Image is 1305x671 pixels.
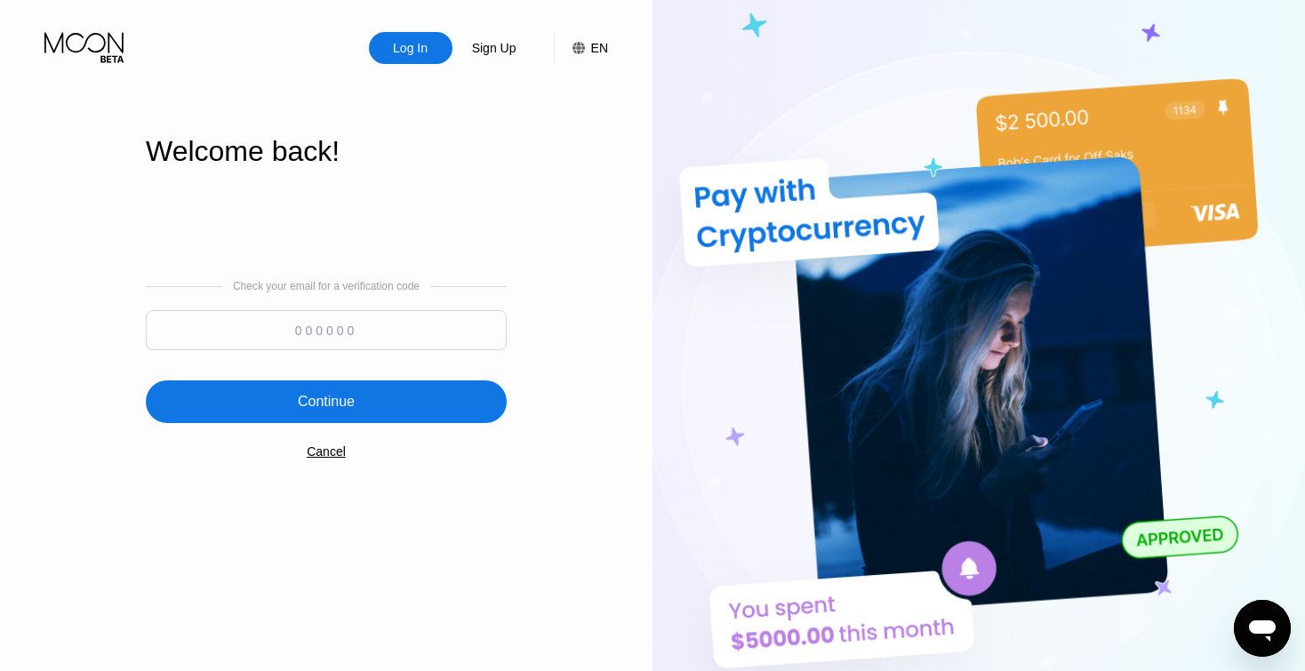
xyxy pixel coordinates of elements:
[470,39,518,57] div: Sign Up
[307,444,346,459] div: Cancel
[1234,600,1291,657] iframe: Button to launch messaging window
[452,32,536,64] div: Sign Up
[298,393,355,411] div: Continue
[146,380,507,423] div: Continue
[591,41,608,55] div: EN
[554,32,608,64] div: EN
[233,280,420,292] div: Check your email for a verification code
[369,32,452,64] div: Log In
[146,135,507,168] div: Welcome back!
[146,310,507,350] input: 000000
[391,39,429,57] div: Log In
